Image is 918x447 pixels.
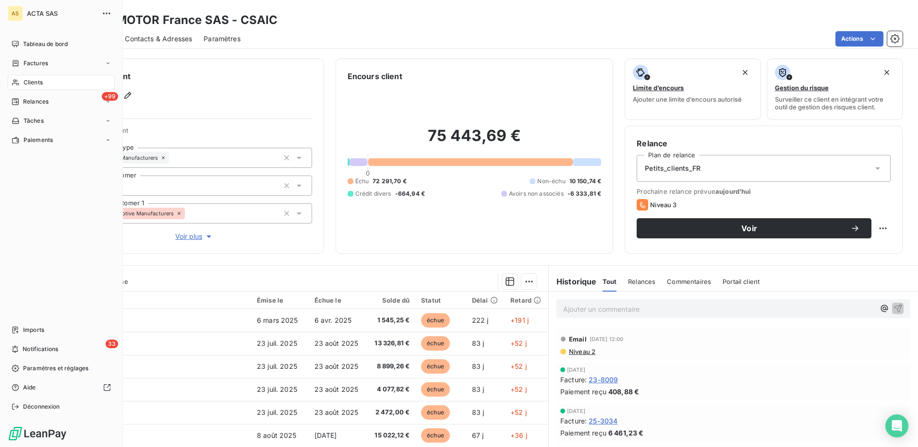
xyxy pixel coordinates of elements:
span: 0 [366,169,370,177]
img: Logo LeanPay [8,426,67,441]
div: Retard [510,296,543,304]
div: Solde dû [372,296,410,304]
span: +52 j [510,408,527,416]
span: Relances [628,278,655,285]
span: Avoirs non associés [509,189,564,198]
span: Aide [23,383,36,392]
input: Ajouter une valeur [185,209,193,218]
span: Portail client [723,278,760,285]
span: Commentaires [667,278,711,285]
button: Limite d’encoursAjouter une limite d’encours autorisé [625,59,761,120]
span: 23 août 2025 [314,408,359,416]
span: échue [421,313,450,328]
span: Paiement reçu [560,387,606,397]
input: Ajouter une valeur [169,153,177,162]
span: Other Automotive Manufacturers [88,211,174,216]
span: 23-8009 [589,375,618,385]
span: Voir plus [175,232,214,241]
span: 1 545,25 € [372,316,410,325]
button: Voir [637,218,871,238]
div: Référence [67,296,245,305]
span: 2 472,00 € [372,408,410,417]
h2: 75 443,69 € [348,126,602,155]
span: 23 août 2025 [314,362,359,370]
span: Automotive Manufacturers [88,155,158,161]
span: 25-3034 [589,416,617,426]
button: Gestion du risqueSurveiller ce client en intégrant votre outil de gestion des risques client. [767,59,903,120]
span: Tout [603,278,617,285]
span: +36 j [510,431,527,439]
span: Paramètres [204,34,241,44]
span: Tâches [24,117,44,125]
span: Ajouter une limite d’encours autorisé [633,95,742,103]
span: -6 333,81 € [568,189,602,198]
h6: Encours client [348,71,402,82]
span: 8 899,26 € [372,362,410,371]
span: 13 326,81 € [372,339,410,348]
span: Contacts & Adresses [125,34,192,44]
span: Limite d’encours [633,84,684,92]
div: AS [8,6,23,21]
span: Paramètres et réglages [23,364,88,373]
span: Propriétés Client [77,127,312,140]
span: [DATE] 12:00 [590,336,624,342]
span: 10 150,74 € [569,177,602,186]
span: Relances [23,97,48,106]
span: [DATE] [567,408,585,414]
span: Échu [355,177,369,186]
span: Déconnexion [23,402,60,411]
span: échue [421,382,450,397]
span: [DATE] [314,431,337,439]
span: Gestion du risque [775,84,829,92]
span: 23 juil. 2025 [257,362,297,370]
span: 83 j [472,362,484,370]
span: 15 022,12 € [372,431,410,440]
span: 6 avr. 2025 [314,316,352,324]
span: Email [569,335,587,343]
span: 83 j [472,408,484,416]
span: Imports [23,326,44,334]
span: Prochaine relance prévue [637,188,891,195]
h6: Relance [637,138,891,149]
div: Émise le [257,296,303,304]
span: +52 j [510,339,527,347]
span: échue [421,405,450,420]
span: 23 août 2025 [314,385,359,393]
span: [DATE] [567,367,585,373]
span: Voir [648,224,850,232]
h6: Historique [549,276,597,287]
span: 33 [106,340,118,348]
span: +52 j [510,385,527,393]
span: Petits_clients_FR [645,164,701,173]
span: échue [421,428,450,443]
span: ACTA SAS [27,10,96,17]
span: 83 j [472,385,484,393]
span: +99 [102,92,118,101]
span: échue [421,359,450,374]
button: Voir plus [77,231,312,242]
span: 8 août 2025 [257,431,297,439]
span: 6 mars 2025 [257,316,298,324]
span: +52 j [510,362,527,370]
span: 6 461,23 € [608,428,644,438]
span: 83 j [472,339,484,347]
span: Paiement reçu [560,428,606,438]
span: 23 juil. 2025 [257,385,297,393]
span: aujourd’hui [715,188,751,195]
span: Niveau 3 [650,201,676,209]
span: échue [421,336,450,351]
span: Crédit divers [355,189,391,198]
span: 23 juil. 2025 [257,339,297,347]
span: 222 j [472,316,489,324]
span: +191 j [510,316,529,324]
button: Actions [835,31,883,47]
span: 23 juil. 2025 [257,408,297,416]
div: Échue le [314,296,361,304]
span: Surveiller ce client en intégrant votre outil de gestion des risques client. [775,95,894,111]
span: Facture : [560,416,587,426]
span: Niveau 2 [568,348,595,355]
span: 4 077,82 € [372,385,410,394]
div: Open Intercom Messenger [885,414,908,437]
div: Statut [421,296,460,304]
span: -664,94 € [395,189,425,198]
